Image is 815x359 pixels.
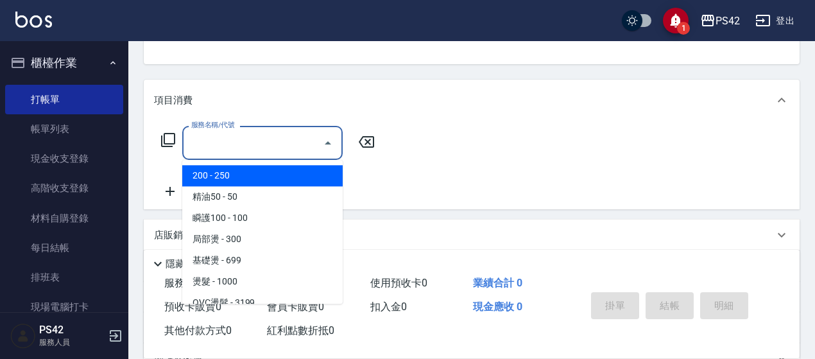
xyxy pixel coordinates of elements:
span: 200 - 250 [182,165,343,186]
span: 1 [677,22,690,35]
span: 服務消費 0 [164,277,211,289]
span: 業績合計 0 [473,277,522,289]
a: 現場電腦打卡 [5,292,123,322]
span: 紅利點數折抵 0 [267,324,334,337]
span: 預收卡販賣 0 [164,301,221,313]
button: 登出 [750,9,800,33]
a: 材料自購登錄 [5,204,123,233]
span: 燙髮 - 1000 [182,271,343,292]
button: Close [318,133,338,153]
a: 帳單列表 [5,114,123,144]
img: Person [10,323,36,349]
span: 其他付款方式 0 [164,324,232,337]
a: 打帳單 [5,85,123,114]
button: 櫃檯作業 [5,46,123,80]
h5: PS42 [39,324,105,337]
a: 每日結帳 [5,233,123,263]
button: save [663,8,689,33]
span: 現金應收 0 [473,301,522,313]
label: 服務名稱/代號 [191,120,234,130]
span: 瞬護100 - 100 [182,207,343,229]
span: OVC燙髮 - 3199 [182,292,343,313]
span: 會員卡販賣 0 [267,301,324,313]
span: 精油50 - 50 [182,186,343,207]
a: 現金收支登錄 [5,144,123,173]
a: 排班表 [5,263,123,292]
p: 隱藏業績明細 [166,258,223,271]
span: 扣入金 0 [370,301,407,313]
span: 局部燙 - 300 [182,229,343,250]
img: Logo [15,12,52,28]
div: PS42 [716,13,740,29]
p: 項目消費 [154,94,193,107]
a: 高階收支登錄 [5,173,123,203]
p: 服務人員 [39,337,105,348]
span: 使用預收卡 0 [370,277,427,289]
button: PS42 [695,8,745,34]
div: 項目消費 [144,80,800,121]
div: 店販銷售 [144,220,800,250]
p: 店販銷售 [154,229,193,242]
span: 基礎燙 - 699 [182,250,343,271]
